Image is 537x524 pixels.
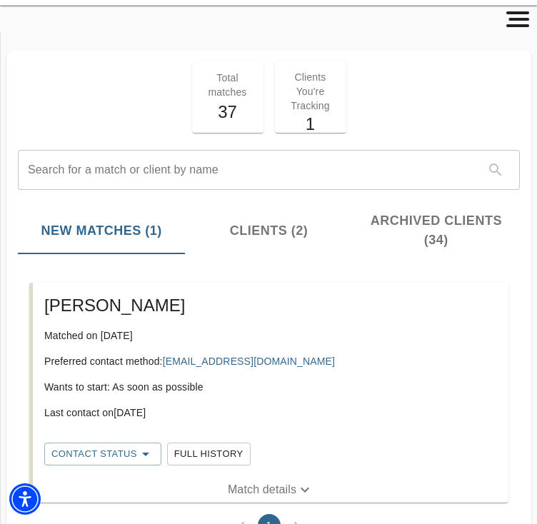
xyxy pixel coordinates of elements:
[44,380,497,394] p: Wants to start: As soon as possible
[283,70,338,113] p: Clients You're Tracking
[44,405,497,420] p: Last contact on [DATE]
[361,211,511,250] span: Archived Clients (34)
[44,354,497,368] p: Preferred contact method:
[44,443,161,465] button: Contact Status
[44,328,497,343] p: Matched on [DATE]
[201,71,255,99] p: Total matches
[283,113,338,136] h5: 1
[194,221,343,241] span: Clients (2)
[174,446,244,463] span: Full History
[26,221,176,241] span: New Matches (1)
[201,101,255,124] h5: 37
[33,477,508,503] button: Match details
[9,483,41,515] div: Accessibility Menu
[163,356,335,367] a: [EMAIL_ADDRESS][DOMAIN_NAME]
[51,445,154,463] span: Contact Status
[44,294,497,317] h5: [PERSON_NAME]
[167,443,251,465] button: Full History
[228,481,296,498] p: Match details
